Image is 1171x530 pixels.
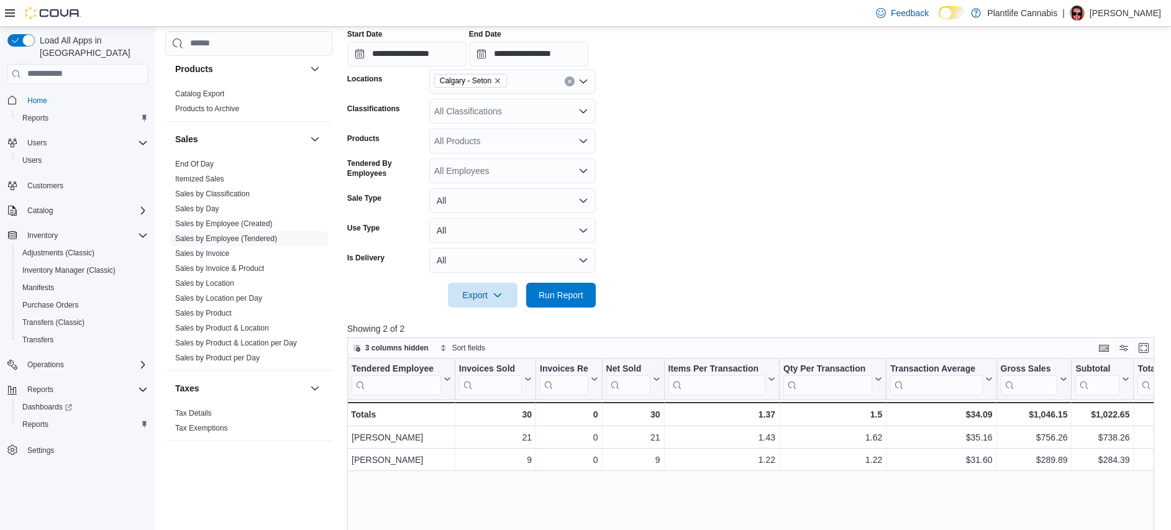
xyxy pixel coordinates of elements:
span: Tax Exemptions [175,423,228,433]
div: [PERSON_NAME] [352,430,451,445]
span: Export [455,283,510,308]
label: Start Date [347,29,383,39]
a: Transfers (Classic) [17,315,89,330]
a: Products to Archive [175,104,239,113]
span: Transfers (Classic) [22,318,84,327]
button: Purchase Orders [12,296,153,314]
button: Sales [308,132,322,147]
button: Inventory [2,227,153,244]
button: Run Report [526,283,596,308]
div: Sasha Iemelianenko [1070,6,1085,21]
button: Home [2,91,153,109]
span: Calgary - Seton [440,75,491,87]
div: $34.09 [890,407,992,422]
div: $1,046.15 [1000,407,1067,422]
span: Inventory Manager (Classic) [17,263,148,278]
span: Sales by Classification [175,189,250,199]
div: $289.89 [1000,452,1067,467]
h3: Taxes [175,382,199,395]
a: Users [17,153,47,168]
button: Users [2,134,153,152]
span: Customers [22,178,148,193]
button: Display options [1116,340,1131,355]
div: 1.37 [668,407,775,422]
p: Plantlife Cannabis [987,6,1057,21]
button: Tendered Employee [352,363,451,395]
button: Manifests [12,279,153,296]
a: Customers [22,178,68,193]
div: 0 [540,430,598,445]
a: Adjustments (Classic) [17,245,99,260]
a: Reports [17,111,53,126]
button: Sort fields [435,340,490,355]
span: Sales by Day [175,204,219,214]
button: Export [448,283,517,308]
span: Transfers [22,335,53,345]
button: Transfers (Classic) [12,314,153,331]
button: Qty Per Transaction [783,363,882,395]
div: Gross Sales [1000,363,1057,375]
span: Dashboards [17,400,148,414]
button: Remove Calgary - Seton from selection in this group [494,77,501,85]
div: 21 [606,430,660,445]
span: Load All Apps in [GEOGRAPHIC_DATA] [35,34,148,59]
span: Home [27,96,47,106]
label: Is Delivery [347,253,385,263]
a: Sales by Product per Day [175,354,260,362]
div: [PERSON_NAME] [352,452,451,467]
button: Users [12,152,153,169]
a: Transfers [17,332,58,347]
span: Sales by Location per Day [175,293,262,303]
div: Tendered Employee [352,363,441,375]
div: 21 [459,430,532,445]
a: Sales by Invoice [175,249,229,258]
a: Sales by Location per Day [175,294,262,303]
span: Sales by Invoice [175,249,229,258]
span: Sales by Product & Location per Day [175,338,297,348]
span: Reports [22,113,48,123]
button: Adjustments (Classic) [12,244,153,262]
button: Taxes [175,382,305,395]
button: Customers [2,176,153,194]
a: Reports [17,417,53,432]
button: All [429,248,596,273]
label: Products [347,134,380,144]
div: Invoices Sold [459,363,522,395]
div: 0 [540,407,598,422]
button: Products [175,63,305,75]
span: Users [22,155,42,165]
button: Reports [2,381,153,398]
button: Inventory Manager (Classic) [12,262,153,279]
div: Qty Per Transaction [783,363,872,375]
nav: Complex example [7,86,148,491]
a: Sales by Day [175,204,219,213]
button: Reports [12,109,153,127]
p: | [1062,6,1065,21]
label: End Date [469,29,501,39]
span: Catalog [22,203,148,218]
p: [PERSON_NAME] [1090,6,1161,21]
span: Sales by Invoice & Product [175,263,264,273]
span: Feedback [891,7,929,19]
span: Sales by Product & Location [175,323,269,333]
button: Inventory [22,228,63,243]
button: Transaction Average [890,363,992,395]
input: Dark Mode [939,6,965,19]
span: Itemized Sales [175,174,224,184]
a: Dashboards [17,400,77,414]
div: Subtotal [1075,363,1119,395]
a: Settings [22,443,59,458]
button: Open list of options [578,106,588,116]
a: Sales by Product [175,309,232,318]
span: Operations [22,357,148,372]
button: Catalog [2,202,153,219]
label: Tendered By Employees [347,158,424,178]
div: Items Per Transaction [668,363,765,375]
span: Reports [22,419,48,429]
div: Subtotal [1075,363,1119,375]
a: Sales by Classification [175,190,250,198]
button: Gross Sales [1000,363,1067,395]
span: Users [17,153,148,168]
span: Home [22,93,148,108]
